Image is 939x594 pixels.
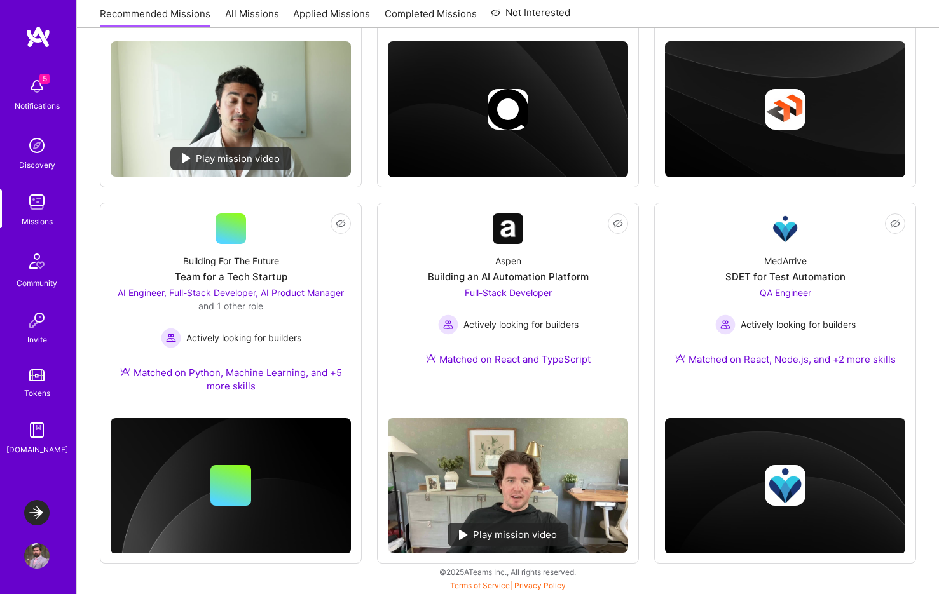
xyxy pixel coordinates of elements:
[183,254,279,267] div: Building For The Future
[293,7,370,28] a: Applied Missions
[120,367,130,377] img: Ateam Purple Icon
[24,74,50,99] img: bell
[22,246,52,276] img: Community
[388,418,628,553] img: No Mission
[459,530,468,540] img: play
[493,213,523,244] img: Company Logo
[17,276,57,290] div: Community
[491,5,570,28] a: Not Interested
[15,99,60,112] div: Notifications
[21,500,53,525] a: LaunchDarkly: Experimentation Delivery Team
[24,417,50,443] img: guide book
[170,147,291,170] div: Play mission video
[426,353,591,366] div: Matched on React and TypeScript
[24,386,50,400] div: Tokens
[186,331,301,344] span: Actively looking for builders
[450,581,510,590] a: Terms of Service
[111,213,351,408] a: Building For The FutureTeam for a Tech StartupAI Engineer, Full-Stack Developer, AI Product Manag...
[665,418,905,554] img: cover
[388,41,628,177] img: cover
[715,314,736,335] img: Actively looking for builders
[111,366,351,393] div: Matched on Python, Machine Learning, and +5 more skills
[890,219,900,229] i: icon EyeClosed
[426,353,436,363] img: Ateam Purple Icon
[76,556,939,588] div: © 2025 ATeams Inc., All rights reserved.
[514,581,566,590] a: Privacy Policy
[21,543,53,569] a: User Avatar
[24,543,50,569] img: User Avatar
[39,74,50,84] span: 5
[613,219,623,229] i: icon EyeClosed
[450,581,566,590] span: |
[29,369,45,381] img: tokens
[111,41,351,177] img: No Mission
[770,213,800,244] img: Company Logo
[336,219,346,229] i: icon EyeClosed
[765,89,805,130] img: Company logo
[111,418,351,554] img: cover
[495,254,521,267] div: Aspen
[385,7,477,28] a: Completed Missions
[765,465,805,506] img: Company logo
[27,333,47,346] div: Invite
[161,328,181,348] img: Actively looking for builders
[725,270,846,283] div: SDET for Test Automation
[24,500,50,525] img: LaunchDarkly: Experimentation Delivery Team
[675,353,685,363] img: Ateam Purple Icon
[24,133,50,158] img: discovery
[24,189,50,215] img: teamwork
[225,7,279,28] a: All Missions
[760,287,811,298] span: QA Engineer
[438,314,458,335] img: Actively looking for builders
[24,307,50,333] img: Invite
[19,158,55,172] div: Discovery
[118,287,344,298] span: AI Engineer, Full-Stack Developer, AI Product Manager
[198,300,263,311] span: and 1 other role
[388,213,628,408] a: Company LogoAspenBuilding an AI Automation PlatformFull-Stack Developer Actively looking for buil...
[675,353,896,366] div: Matched on React, Node.js, and +2 more skills
[665,41,905,177] img: cover
[488,89,528,130] img: Company logo
[465,287,552,298] span: Full-Stack Developer
[665,213,905,381] a: Company LogoMedArriveSDET for Test AutomationQA Engineer Actively looking for buildersActively lo...
[6,443,68,456] div: [DOMAIN_NAME]
[25,25,51,48] img: logo
[175,270,287,283] div: Team for a Tech Startup
[22,215,53,228] div: Missions
[428,270,589,283] div: Building an AI Automation Platform
[182,153,191,163] img: play
[463,318,579,331] span: Actively looking for builders
[448,523,568,546] div: Play mission video
[741,318,856,331] span: Actively looking for builders
[764,254,807,267] div: MedArrive
[100,7,210,28] a: Recommended Missions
